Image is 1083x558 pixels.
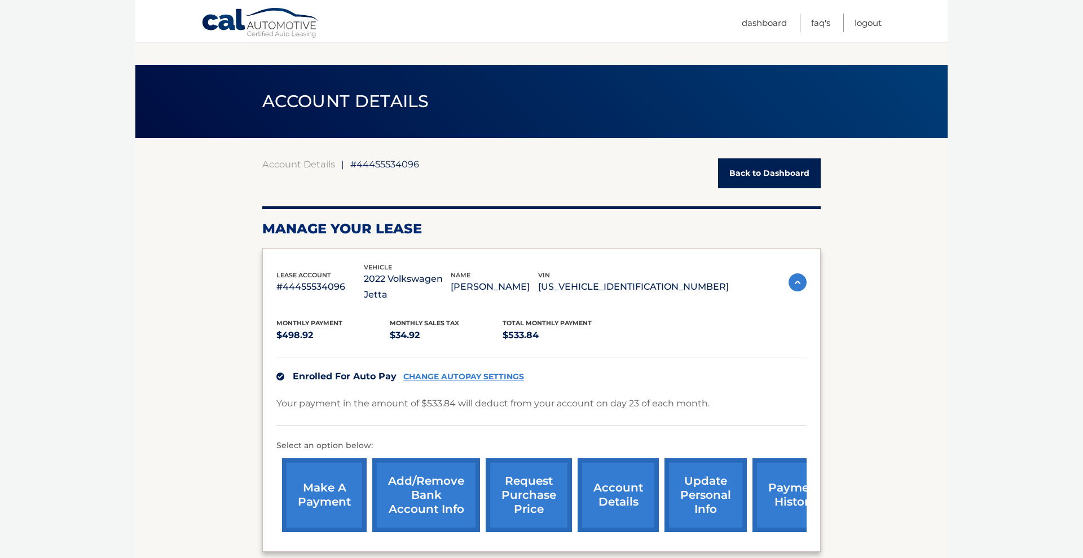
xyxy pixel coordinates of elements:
img: accordion-active.svg [789,273,807,291]
p: 2022 Volkswagen Jetta [364,271,451,303]
img: check.svg [276,373,284,380]
a: Add/Remove bank account info [372,458,480,532]
p: $498.92 [276,327,390,343]
a: Dashboard [742,14,787,32]
p: [US_VEHICLE_IDENTIFICATION_NUMBER] [538,279,729,295]
span: vehicle [364,263,392,271]
a: Cal Automotive [201,7,320,40]
span: vin [538,271,550,279]
p: Select an option below: [276,439,807,453]
a: make a payment [282,458,367,532]
h2: Manage Your Lease [262,220,821,237]
span: Monthly Payment [276,319,342,327]
a: Logout [855,14,882,32]
a: FAQ's [811,14,830,32]
span: Monthly sales Tax [390,319,459,327]
a: update personal info [664,458,747,532]
span: Total Monthly Payment [503,319,592,327]
a: payment history [752,458,837,532]
span: #44455534096 [350,158,419,170]
p: $34.92 [390,327,503,343]
a: CHANGE AUTOPAY SETTINGS [403,372,524,382]
span: | [341,158,344,170]
p: #44455534096 [276,279,364,295]
a: request purchase price [486,458,572,532]
span: Enrolled For Auto Pay [293,371,397,382]
p: [PERSON_NAME] [451,279,538,295]
span: name [451,271,470,279]
span: ACCOUNT DETAILS [262,91,429,112]
a: account details [578,458,659,532]
p: Your payment in the amount of $533.84 will deduct from your account on day 23 of each month. [276,396,710,411]
a: Account Details [262,158,335,170]
a: Back to Dashboard [718,158,821,188]
span: lease account [276,271,331,279]
p: $533.84 [503,327,616,343]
